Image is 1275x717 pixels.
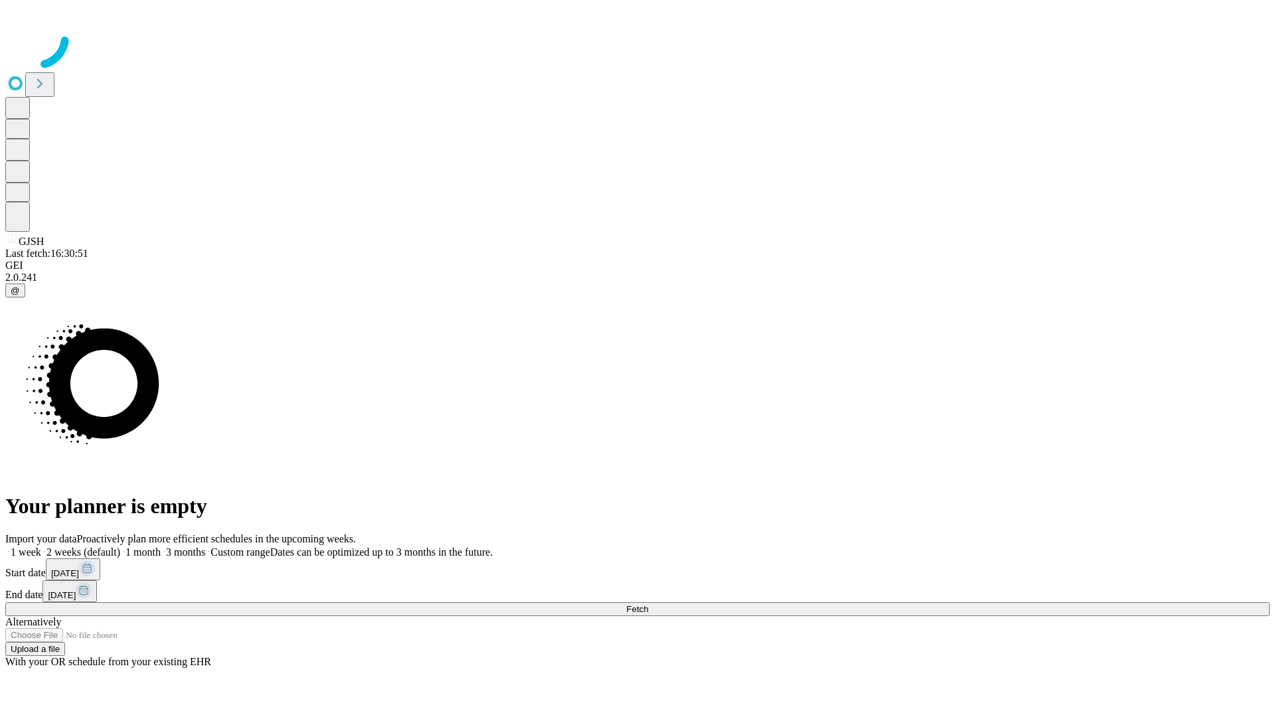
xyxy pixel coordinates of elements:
[5,580,1270,602] div: End date
[5,283,25,297] button: @
[48,590,76,600] span: [DATE]
[5,558,1270,580] div: Start date
[42,580,97,602] button: [DATE]
[5,272,1270,283] div: 2.0.241
[5,616,61,627] span: Alternatively
[5,260,1270,272] div: GEI
[5,533,77,544] span: Import your data
[211,546,270,558] span: Custom range
[46,546,120,558] span: 2 weeks (default)
[77,533,356,544] span: Proactively plan more efficient schedules in the upcoming weeks.
[5,642,65,656] button: Upload a file
[626,604,648,614] span: Fetch
[270,546,493,558] span: Dates can be optimized up to 3 months in the future.
[5,494,1270,518] h1: Your planner is empty
[5,602,1270,616] button: Fetch
[11,285,20,295] span: @
[5,248,88,259] span: Last fetch: 16:30:51
[46,558,100,580] button: [DATE]
[19,236,44,247] span: GJSH
[51,568,79,578] span: [DATE]
[5,656,211,667] span: With your OR schedule from your existing EHR
[126,546,161,558] span: 1 month
[11,546,41,558] span: 1 week
[166,546,205,558] span: 3 months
